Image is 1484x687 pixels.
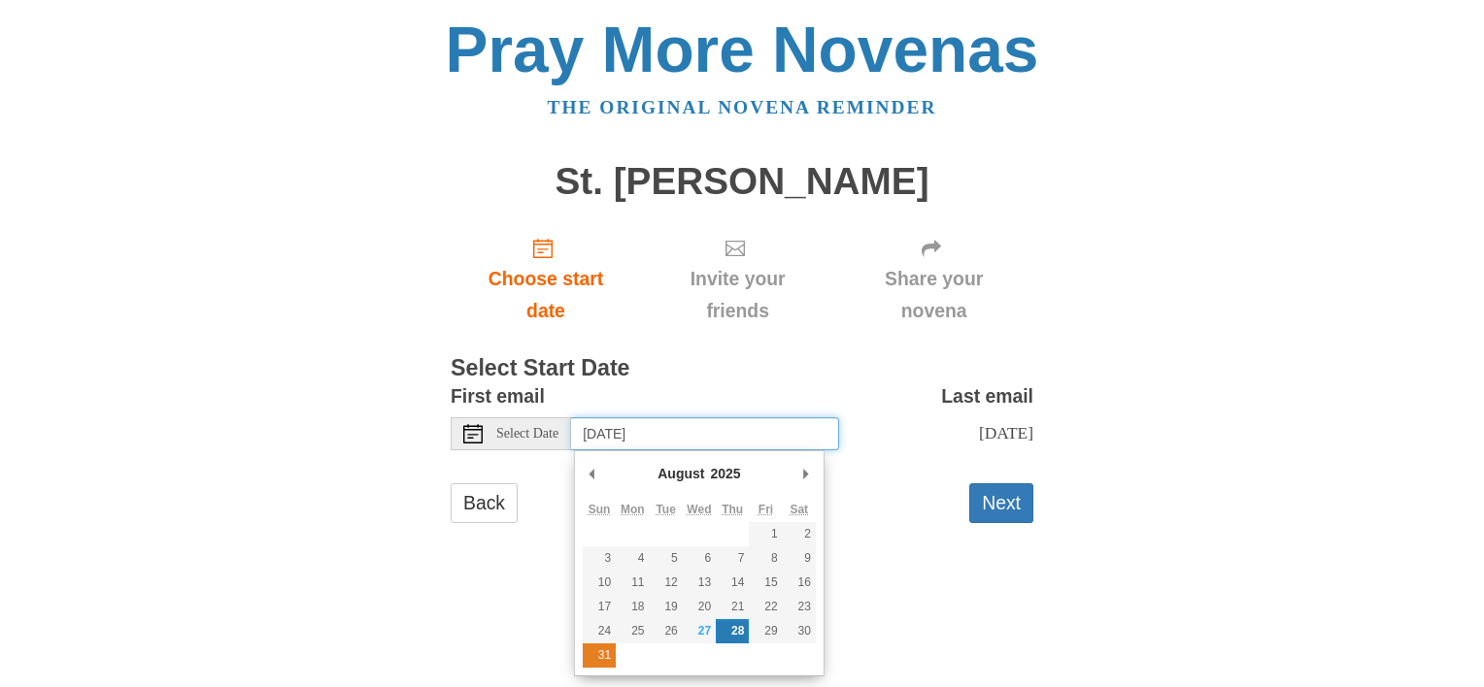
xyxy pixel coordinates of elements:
button: 2 [783,522,816,546]
a: The original novena reminder [548,97,937,117]
button: 5 [650,546,683,571]
button: 12 [650,571,683,595]
button: 19 [650,595,683,619]
button: 10 [583,571,616,595]
button: 31 [583,643,616,668]
button: 14 [716,571,749,595]
button: 4 [616,546,649,571]
abbr: Tuesday [656,503,675,516]
button: 28 [716,619,749,643]
button: 27 [683,619,716,643]
button: 24 [583,619,616,643]
button: 16 [783,571,816,595]
a: Back [451,483,518,523]
abbr: Wednesday [687,503,711,516]
abbr: Friday [759,503,773,516]
label: First email [451,380,545,412]
button: 7 [716,546,749,571]
button: 3 [583,546,616,571]
abbr: Saturday [790,503,808,516]
button: 6 [683,546,716,571]
button: 8 [749,546,782,571]
label: Last email [941,380,1033,412]
button: 20 [683,595,716,619]
button: 15 [749,571,782,595]
span: Choose start date [470,263,622,327]
div: Click "Next" to confirm your start date first. [834,221,1033,337]
button: 9 [783,546,816,571]
button: 22 [749,595,782,619]
button: 1 [749,522,782,546]
button: 13 [683,571,716,595]
button: 17 [583,595,616,619]
button: Previous Month [583,459,602,488]
span: Select Date [496,427,558,441]
div: August [655,459,707,488]
button: 25 [616,619,649,643]
button: 11 [616,571,649,595]
abbr: Sunday [589,503,611,516]
span: Share your novena [854,263,1014,327]
button: 29 [749,619,782,643]
span: [DATE] [979,423,1033,442]
h3: Select Start Date [451,356,1033,381]
button: 18 [616,595,649,619]
button: Next [969,483,1033,523]
button: 26 [650,619,683,643]
div: 2025 [707,459,743,488]
button: 23 [783,595,816,619]
button: Next Month [796,459,816,488]
abbr: Thursday [722,503,743,516]
a: Choose start date [451,221,641,337]
span: Invite your friends [660,263,815,327]
button: 21 [716,595,749,619]
abbr: Monday [621,503,645,516]
h1: St. [PERSON_NAME] [451,161,1033,203]
input: Use the arrow keys to pick a date [571,417,839,450]
a: Pray More Novenas [446,14,1039,85]
div: Click "Next" to confirm your start date first. [641,221,834,337]
button: 30 [783,619,816,643]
